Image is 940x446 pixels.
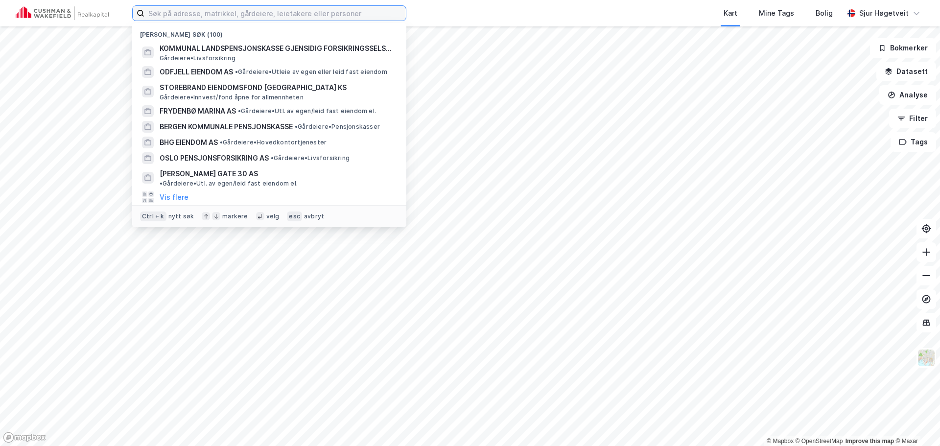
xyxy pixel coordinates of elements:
[295,123,380,131] span: Gårdeiere • Pensjonskasser
[160,94,304,101] span: Gårdeiere • Innvest/fond åpne for allmennheten
[235,68,238,75] span: •
[160,121,293,133] span: BERGEN KOMMUNALE PENSJONSKASSE
[238,107,241,115] span: •
[160,82,395,94] span: STOREBRAND EIENDOMSFOND [GEOGRAPHIC_DATA] KS
[759,7,794,19] div: Mine Tags
[238,107,376,115] span: Gårdeiere • Utl. av egen/leid fast eiendom el.
[16,6,109,20] img: cushman-wakefield-realkapital-logo.202ea83816669bd177139c58696a8fa1.svg
[160,66,233,78] span: ODFJELL EIENDOM AS
[160,137,218,148] span: BHG EIENDOM AS
[816,7,833,19] div: Bolig
[724,7,737,19] div: Kart
[220,139,327,146] span: Gårdeiere • Hovedkontortjenester
[140,211,166,221] div: Ctrl + k
[266,212,280,220] div: velg
[160,191,188,203] button: Vis flere
[160,54,235,62] span: Gårdeiere • Livsforsikring
[160,180,163,187] span: •
[222,212,248,220] div: markere
[859,7,909,19] div: Sjur Høgetveit
[160,43,395,54] span: KOMMUNAL LANDSPENSJONSKASSE GJENSIDIG FORSIKRINGSSELSKAP
[144,6,406,21] input: Søk på adresse, matrikkel, gårdeiere, leietakere eller personer
[160,105,236,117] span: FRYDENBØ MARINA AS
[287,211,302,221] div: esc
[168,212,194,220] div: nytt søk
[891,399,940,446] iframe: Chat Widget
[271,154,350,162] span: Gårdeiere • Livsforsikring
[160,168,258,180] span: [PERSON_NAME] GATE 30 AS
[304,212,324,220] div: avbryt
[220,139,223,146] span: •
[235,68,387,76] span: Gårdeiere • Utleie av egen eller leid fast eiendom
[271,154,274,162] span: •
[891,399,940,446] div: Kontrollprogram for chat
[295,123,298,130] span: •
[160,152,269,164] span: OSLO PENSJONSFORSIKRING AS
[160,180,298,188] span: Gårdeiere • Utl. av egen/leid fast eiendom el.
[132,23,406,41] div: [PERSON_NAME] søk (100)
